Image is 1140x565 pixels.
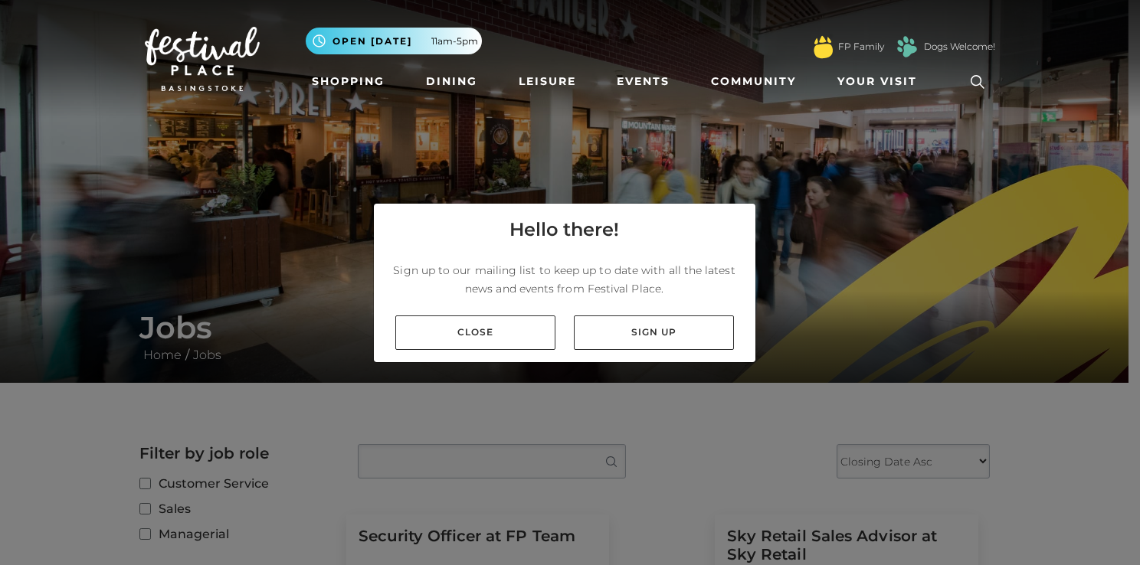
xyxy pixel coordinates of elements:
[332,34,412,48] span: Open [DATE]
[838,40,884,54] a: FP Family
[145,27,260,91] img: Festival Place Logo
[306,67,391,96] a: Shopping
[431,34,478,48] span: 11am-5pm
[574,315,734,350] a: Sign up
[837,73,917,90] span: Your Visit
[831,67,931,96] a: Your Visit
[705,67,802,96] a: Community
[395,315,555,350] a: Close
[611,67,676,96] a: Events
[306,28,482,54] button: Open [DATE] 11am-5pm
[386,261,743,298] p: Sign up to our mailing list to keep up to date with all the latest news and events from Festival ...
[420,67,483,96] a: Dining
[513,67,582,96] a: Leisure
[509,216,619,243] h4: Hello there!
[924,40,995,54] a: Dogs Welcome!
